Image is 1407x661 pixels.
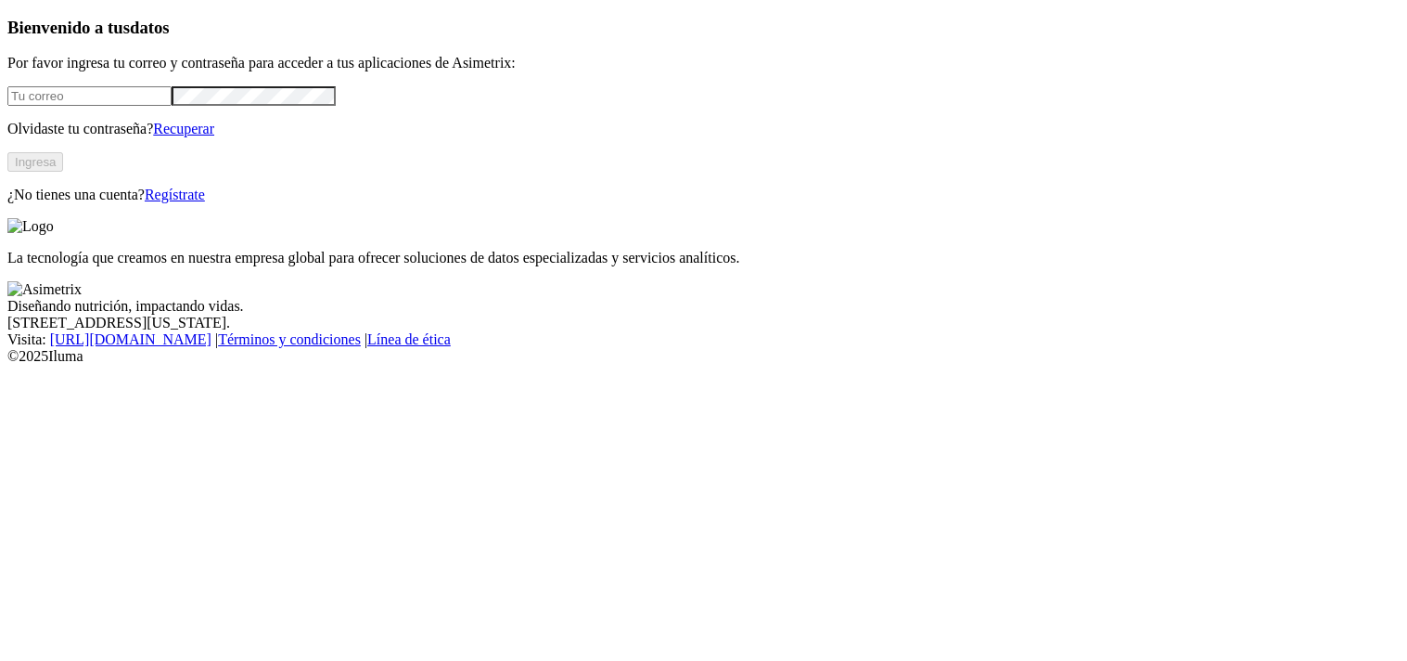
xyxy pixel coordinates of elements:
[7,86,172,106] input: Tu correo
[7,315,1400,331] div: [STREET_ADDRESS][US_STATE].
[50,331,211,347] a: [URL][DOMAIN_NAME]
[7,281,82,298] img: Asimetrix
[7,218,54,235] img: Logo
[130,18,170,37] span: datos
[7,187,1400,203] p: ¿No tienes una cuenta?
[7,152,63,172] button: Ingresa
[7,298,1400,315] div: Diseñando nutrición, impactando vidas.
[7,250,1400,266] p: La tecnología que creamos en nuestra empresa global para ofrecer soluciones de datos especializad...
[7,18,1400,38] h3: Bienvenido a tus
[145,187,205,202] a: Regístrate
[367,331,451,347] a: Línea de ética
[7,331,1400,348] div: Visita : | |
[153,121,214,136] a: Recuperar
[7,121,1400,137] p: Olvidaste tu contraseña?
[7,55,1400,71] p: Por favor ingresa tu correo y contraseña para acceder a tus aplicaciones de Asimetrix:
[218,331,361,347] a: Términos y condiciones
[7,348,1400,365] div: © 2025 Iluma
